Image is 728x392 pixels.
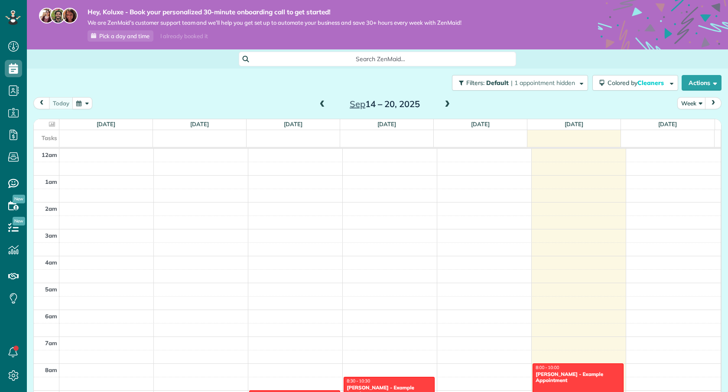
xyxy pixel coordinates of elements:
span: Default [486,79,509,87]
a: [DATE] [377,121,396,127]
span: 8am [45,366,57,373]
button: Week [677,97,706,109]
span: 5am [45,286,57,293]
button: Colored byCleaners [592,75,678,91]
div: [PERSON_NAME] - Example Appointment [535,371,621,384]
span: Cleaners [637,79,665,87]
span: We are ZenMaid’s customer support team and we’ll help you get set up to automate your business an... [88,19,461,26]
span: 6am [45,313,57,320]
img: jorge-587dff0eeaa6aab1f244e6dc62b8924c3b6ad411094392a53c71c6c4a576187d.jpg [50,8,66,23]
span: 8:30 - 10:30 [347,378,370,384]
span: 3am [45,232,57,239]
span: 12am [42,151,57,158]
a: [DATE] [284,121,302,127]
span: 4am [45,259,57,266]
span: New [13,217,25,225]
span: New [13,195,25,203]
span: 7am [45,340,57,346]
span: | 1 appointment hidden [511,79,575,87]
span: Filters: [466,79,484,87]
strong: Hey, Koluxe - Book your personalized 30-minute onboarding call to get started! [88,8,461,16]
button: Actions [682,75,721,91]
button: today [49,97,73,109]
button: prev [33,97,50,109]
span: Pick a day and time [99,33,149,39]
img: michelle-19f622bdf1676172e81f8f8fba1fb50e276960ebfe0243fe18214015130c80e4.jpg [62,8,78,23]
span: Sep [350,98,365,109]
span: 8:00 - 10:00 [536,365,559,370]
a: [DATE] [658,121,677,127]
button: next [705,97,721,109]
button: Filters: Default | 1 appointment hidden [452,75,588,91]
img: maria-72a9807cf96188c08ef61303f053569d2e2a8a1cde33d635c8a3ac13582a053d.jpg [39,8,55,23]
a: Filters: Default | 1 appointment hidden [448,75,588,91]
a: Pick a day and time [88,30,153,42]
h2: 14 – 20, 2025 [331,99,439,109]
a: [DATE] [190,121,209,127]
span: Tasks [42,134,57,141]
span: 2am [45,205,57,212]
span: 1am [45,178,57,185]
a: [DATE] [97,121,115,127]
a: [DATE] [471,121,490,127]
a: [DATE] [565,121,583,127]
span: Colored by [608,79,667,87]
div: I already booked it [155,31,213,42]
